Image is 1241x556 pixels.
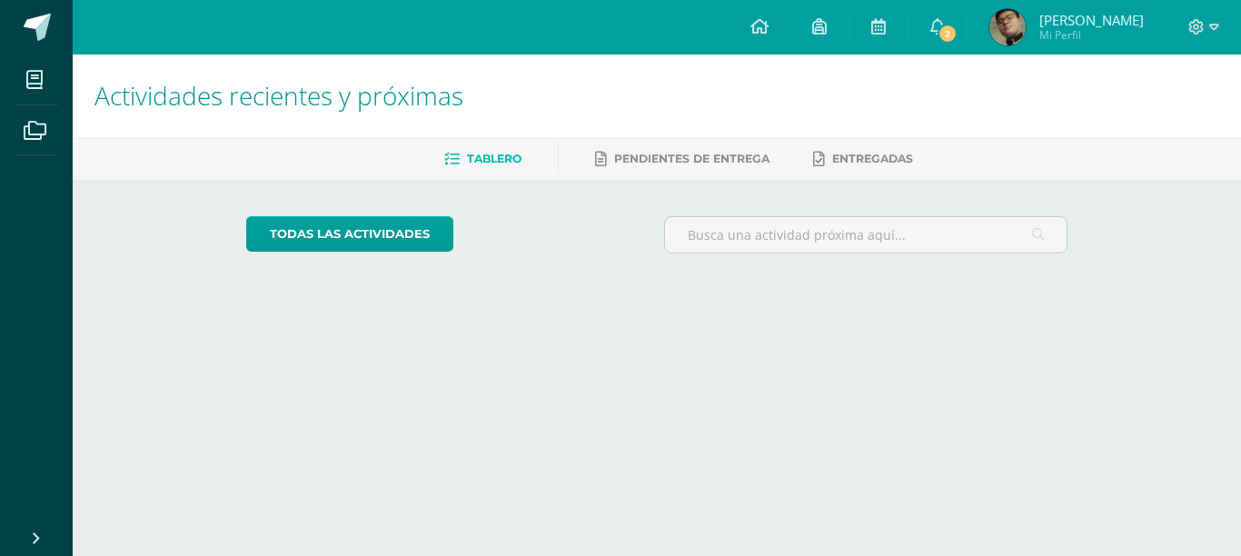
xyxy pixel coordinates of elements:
[1039,27,1144,43] span: Mi Perfil
[444,144,521,174] a: Tablero
[1039,11,1144,29] span: [PERSON_NAME]
[595,144,769,174] a: Pendientes de entrega
[614,152,769,165] span: Pendientes de entrega
[246,216,453,252] a: todas las Actividades
[938,24,958,44] span: 2
[94,78,463,113] span: Actividades recientes y próximas
[832,152,913,165] span: Entregadas
[989,9,1026,45] img: a0ee197b2caa39667a157ba7b16f801a.png
[665,217,1067,253] input: Busca una actividad próxima aquí...
[813,144,913,174] a: Entregadas
[467,152,521,165] span: Tablero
